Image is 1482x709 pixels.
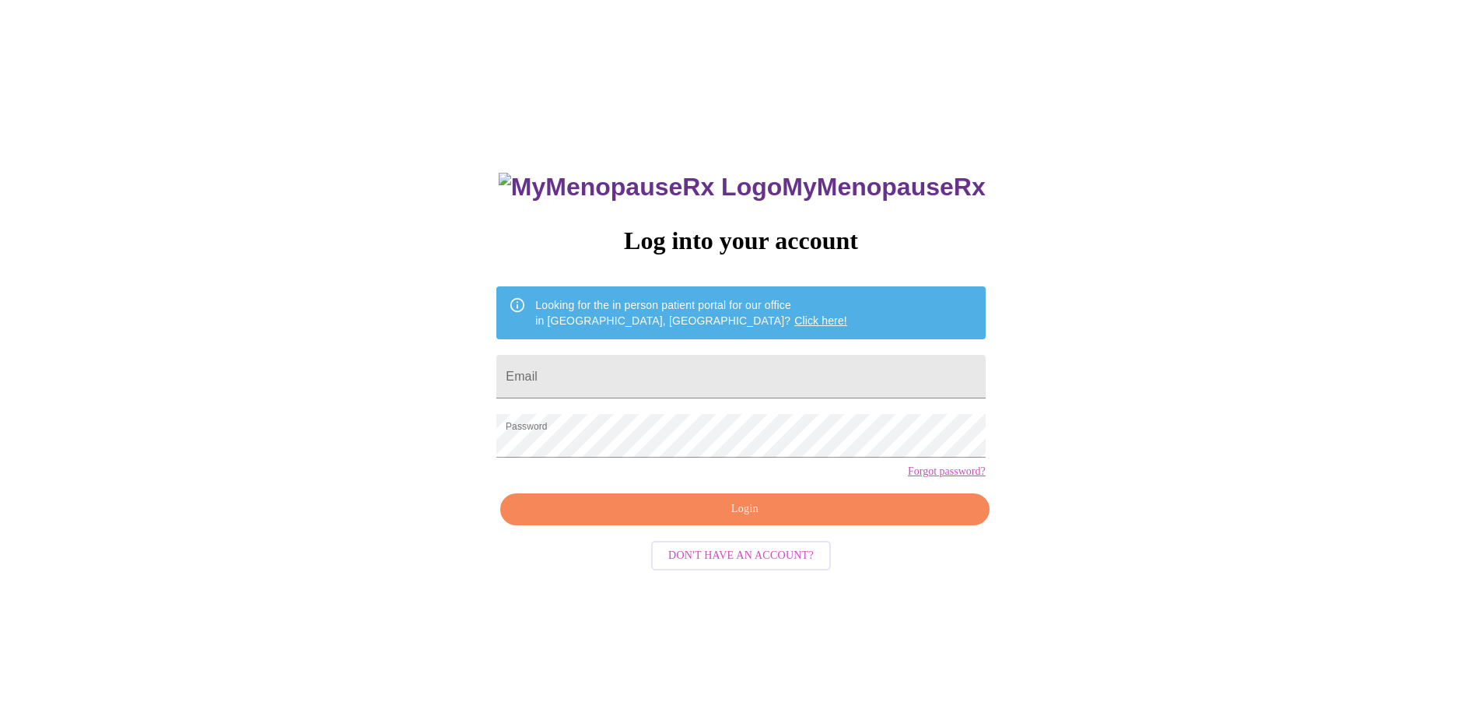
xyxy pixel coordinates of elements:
[535,291,847,335] div: Looking for the in person patient portal for our office in [GEOGRAPHIC_DATA], [GEOGRAPHIC_DATA]?
[499,173,782,202] img: MyMenopauseRx Logo
[500,493,989,525] button: Login
[908,465,986,478] a: Forgot password?
[499,173,986,202] h3: MyMenopauseRx
[496,226,985,255] h3: Log into your account
[518,500,971,519] span: Login
[651,541,831,571] button: Don't have an account?
[647,548,835,561] a: Don't have an account?
[794,314,847,327] a: Click here!
[668,546,814,566] span: Don't have an account?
